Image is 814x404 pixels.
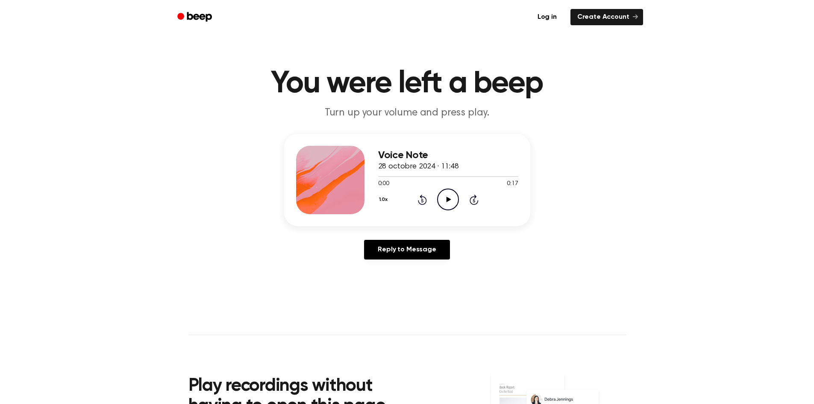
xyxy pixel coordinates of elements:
span: 0:17 [507,180,518,189]
a: Beep [171,9,220,26]
span: 28 octobre 2024 · 11:48 [378,163,459,171]
a: Reply to Message [364,240,450,260]
span: 0:00 [378,180,389,189]
h1: You were left a beep [188,68,626,99]
a: Log in [529,7,565,27]
button: 1.0x [378,192,391,207]
h3: Voice Note [378,150,518,161]
p: Turn up your volume and press play. [243,106,571,120]
a: Create Account [570,9,643,25]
